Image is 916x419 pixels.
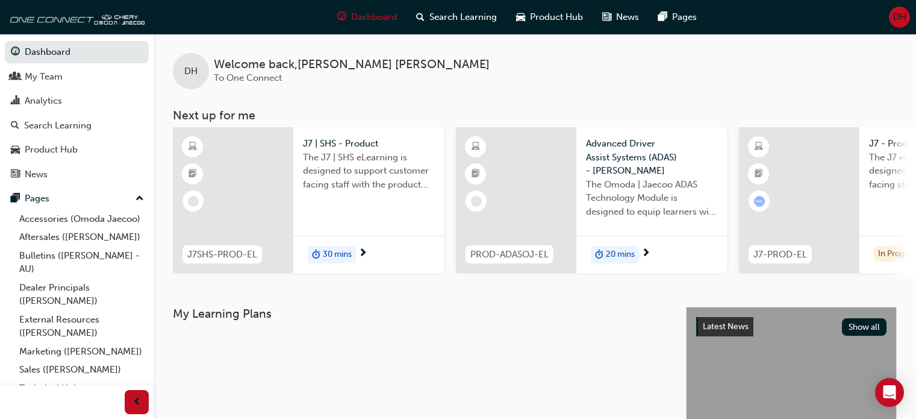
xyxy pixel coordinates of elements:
[696,317,886,336] a: Latest NewsShow all
[214,58,490,72] span: Welcome back , [PERSON_NAME] [PERSON_NAME]
[136,191,144,207] span: up-icon
[593,5,649,30] a: news-iconNews
[11,72,20,83] span: people-icon
[5,139,149,161] a: Product Hub
[875,378,904,407] div: Open Intercom Messenger
[641,248,650,259] span: next-icon
[407,5,506,30] a: search-iconSearch Learning
[616,10,639,24] span: News
[312,247,320,263] span: duration-icon
[303,137,434,151] span: J7 | SHS - Product
[25,192,49,206] div: Pages
[754,196,765,207] span: learningRecordVerb_ATTEMPT-icon
[606,248,635,262] span: 20 mins
[14,379,149,411] a: Technical Hub ([PERSON_NAME])
[188,166,197,182] span: booktick-icon
[14,279,149,310] a: Dealer Principals ([PERSON_NAME])
[188,196,199,207] span: learningRecordVerb_NONE-icon
[595,247,603,263] span: duration-icon
[5,90,149,112] a: Analytics
[25,94,62,108] div: Analytics
[188,139,197,155] span: learningResourceType_ELEARNING-icon
[24,119,92,133] div: Search Learning
[672,10,697,24] span: Pages
[11,169,20,180] span: news-icon
[530,10,583,24] span: Product Hub
[303,151,434,192] span: The J7 | SHS eLearning is designed to support customer facing staff with the product and sales in...
[11,145,20,156] span: car-icon
[14,210,149,228] a: Accessories (Omoda Jaecoo)
[6,5,145,29] img: oneconnect
[649,5,706,30] a: pages-iconPages
[323,248,352,262] span: 30 mins
[842,318,887,336] button: Show all
[14,361,149,379] a: Sales ([PERSON_NAME])
[456,127,727,273] a: PROD-ADASOJ-ELAdvanced Driver Assist Systems (ADAS) - [PERSON_NAME]The Omoda | Jaecoo ADAS Techno...
[132,395,142,410] span: prev-icon
[472,139,480,155] span: learningResourceType_ELEARNING-icon
[11,121,19,131] span: search-icon
[14,342,149,361] a: Marketing ([PERSON_NAME])
[586,178,717,219] span: The Omoda | Jaecoo ADAS Technology Module is designed to equip learners with essential knowledge ...
[5,163,149,186] a: News
[328,5,407,30] a: guage-iconDashboard
[703,321,749,332] span: Latest News
[658,10,667,25] span: pages-icon
[11,194,20,204] span: pages-icon
[14,247,149,279] a: Bulletins ([PERSON_NAME] - AU)
[25,168,48,181] div: News
[516,10,525,25] span: car-icon
[602,10,611,25] span: news-icon
[889,7,910,28] button: DH
[416,10,425,25] span: search-icon
[358,248,367,259] span: next-icon
[187,248,257,262] span: J7SHS-PROD-EL
[429,10,497,24] span: Search Learning
[755,139,763,155] span: learningResourceType_ELEARNING-icon
[173,127,444,273] a: J7SHS-PROD-ELJ7 | SHS - ProductThe J7 | SHS eLearning is designed to support customer facing staf...
[586,137,717,178] span: Advanced Driver Assist Systems (ADAS) - [PERSON_NAME]
[755,166,763,182] span: booktick-icon
[173,307,667,321] h3: My Learning Plans
[214,72,282,83] span: To One Connect
[25,70,63,84] div: My Team
[470,248,549,262] span: PROD-ADASOJ-EL
[184,65,198,78] span: DH
[5,41,149,63] a: Dashboard
[5,66,149,88] a: My Team
[472,166,480,182] span: booktick-icon
[893,10,906,24] span: DH
[25,143,78,157] div: Product Hub
[753,248,807,262] span: J7-PROD-EL
[337,10,346,25] span: guage-icon
[5,187,149,210] button: Pages
[506,5,593,30] a: car-iconProduct Hub
[11,96,20,107] span: chart-icon
[5,115,149,137] a: Search Learning
[351,10,397,24] span: Dashboard
[11,47,20,58] span: guage-icon
[5,39,149,187] button: DashboardMy TeamAnalyticsSearch LearningProduct HubNews
[154,109,916,122] h3: Next up for me
[14,228,149,247] a: Aftersales ([PERSON_NAME])
[14,310,149,342] a: External Resources ([PERSON_NAME])
[471,196,482,207] span: learningRecordVerb_NONE-icon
